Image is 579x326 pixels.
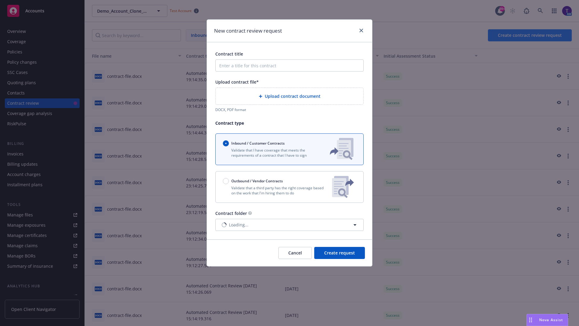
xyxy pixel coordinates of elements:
[215,88,364,105] div: Upload contract document
[324,250,355,256] span: Create request
[265,93,321,99] span: Upload contract document
[215,219,364,231] button: Loading...
[278,247,312,259] button: Cancel
[288,250,302,256] span: Cancel
[215,210,247,216] span: Contract folder
[223,148,320,158] p: Validate that I have coverage that meets the requirements of a contract that I have to sign
[223,140,229,146] input: Inbound / Customer Contracts
[214,27,282,35] h1: New contract review request
[215,79,259,85] span: Upload contract file*
[215,133,364,165] button: Inbound / Customer ContractsValidate that I have coverage that meets the requirements of a contra...
[314,247,365,259] button: Create request
[527,314,534,326] div: Drag to move
[215,59,364,72] input: Enter a title for this contract
[215,51,243,57] span: Contract title
[229,222,248,228] span: Loading...
[358,27,365,34] a: close
[215,171,364,203] button: Outbound / Vendor ContractsValidate that a third party has the right coverage based on the work t...
[231,141,285,146] span: Inbound / Customer Contracts
[223,185,327,196] p: Validate that a third party has the right coverage based on the work that I'm hiring them to do
[215,120,364,126] p: Contract type
[231,178,283,184] span: Outbound / Vendor Contracts
[215,107,364,112] div: DOCX, PDF format
[223,178,229,184] input: Outbound / Vendor Contracts
[539,317,563,322] span: Nova Assist
[527,314,568,326] button: Nova Assist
